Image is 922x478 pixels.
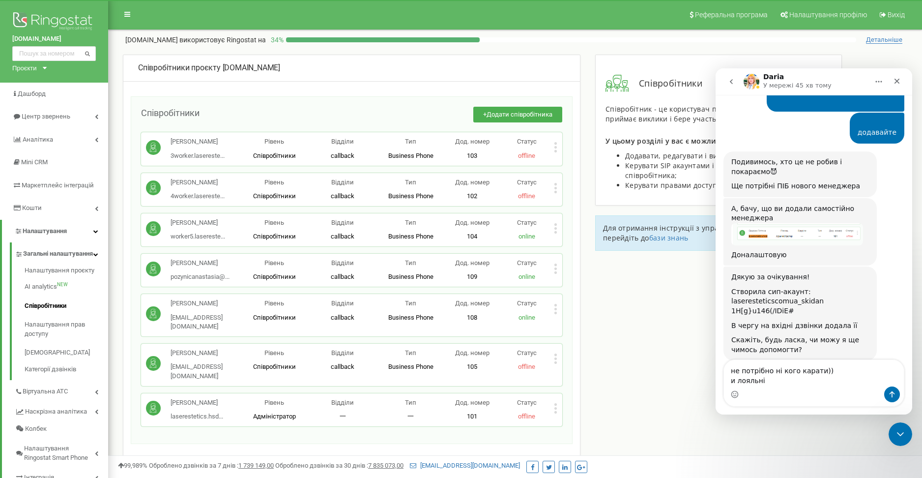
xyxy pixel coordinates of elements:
span: Рівень [264,399,284,406]
span: Загальні налаштування [23,249,93,259]
span: Дод. номер [455,138,490,145]
span: Mini CRM [21,158,48,166]
p: [PERSON_NAME] [171,299,240,308]
p: 109 [445,272,499,282]
span: callback [331,152,354,159]
p: [PERSON_NAME] [171,137,225,147]
span: використовує Ringostat на [179,36,266,44]
span: Дод. номер [455,349,490,357]
span: Налаштування Ringostat Smart Phone [24,444,95,462]
span: callback [331,192,354,200]
button: +Додати співробітника [473,107,562,123]
a: Налаштування Ringostat Smart Phone [15,437,108,466]
span: offline [518,363,535,370]
span: Центр звернень [22,113,70,120]
a: Колбек [15,420,108,438]
span: 4worker.lasereste... [171,192,225,200]
a: [DEMOGRAPHIC_DATA] [25,343,108,362]
a: Налаштування [2,220,108,243]
a: Співробітники [25,297,108,316]
p: [PERSON_NAME] [171,259,230,268]
span: callback [331,314,354,321]
span: Рівень [264,259,284,267]
span: Налаштування профілю [789,11,867,19]
span: Співробітники [141,108,200,118]
span: Колбек [25,424,47,434]
span: Співробітники [253,233,296,240]
span: worker5.lasereste... [171,233,225,240]
span: Додавати, редагувати і видаляти співробітників проєкту; [625,151,828,160]
span: Рівень [264,299,284,307]
span: Статус [517,138,537,145]
span: Співробітники [253,363,296,370]
span: Реферальна програма [695,11,768,19]
a: Віртуальна АТС [15,380,108,400]
span: Для отримання інструкції з управління співробітниками проєкту перейдіть до [603,223,833,242]
u: 7 835 073,00 [368,462,403,469]
span: Співробітник - це користувач проєкту, який здійснює і приймає виклики і бере участь в інтеграції ... [605,104,823,123]
span: Наскрізна аналітика [25,407,87,417]
span: Статус [517,349,537,357]
span: Співробітники [253,273,296,280]
p: 一 [376,412,445,421]
span: callback [331,273,354,280]
span: Аналiтика [23,136,53,143]
span: Керувати правами доступу співробітників до проєкту. [625,180,816,190]
span: Оброблено дзвінків за 7 днів : [149,462,274,469]
p: [EMAIL_ADDRESS][DOMAIN_NAME] [171,313,240,331]
span: Співробітники [253,152,296,159]
span: Адміністратор [253,413,296,420]
span: Відділи [331,179,354,186]
span: Додати співробітника [487,111,552,118]
span: Статус [517,219,537,226]
p: 105 [445,362,499,372]
span: online [519,273,535,280]
a: Загальні налаштування [15,242,108,263]
span: Відділи [331,299,354,307]
p: 101 [445,412,499,421]
span: Дод. номер [455,219,490,226]
span: Оброблено дзвінків за 30 днів : [275,462,403,469]
p: 104 [445,232,499,241]
u: 1 739 149,00 [238,462,274,469]
span: Співробітники [253,192,296,200]
span: Тип [405,259,416,267]
span: Дашборд [18,90,46,97]
span: Рівень [264,349,284,357]
p: [DOMAIN_NAME] [125,35,266,45]
span: Business Phone [388,273,433,280]
div: [DOMAIN_NAME] [138,62,565,74]
span: Business Phone [388,192,433,200]
span: Рівень [264,219,284,226]
span: Business Phone [388,363,433,370]
span: Відділи [331,259,354,267]
span: 99,989% [118,462,147,469]
p: 108 [445,313,499,323]
span: 3worker.lasereste... [171,152,225,159]
span: offline [518,192,535,200]
a: Категорії дзвінків [25,362,108,374]
span: Рівень [264,138,284,145]
span: Дод. номер [455,299,490,307]
span: Відділи [331,399,354,406]
a: AI analyticsNEW [25,277,108,297]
